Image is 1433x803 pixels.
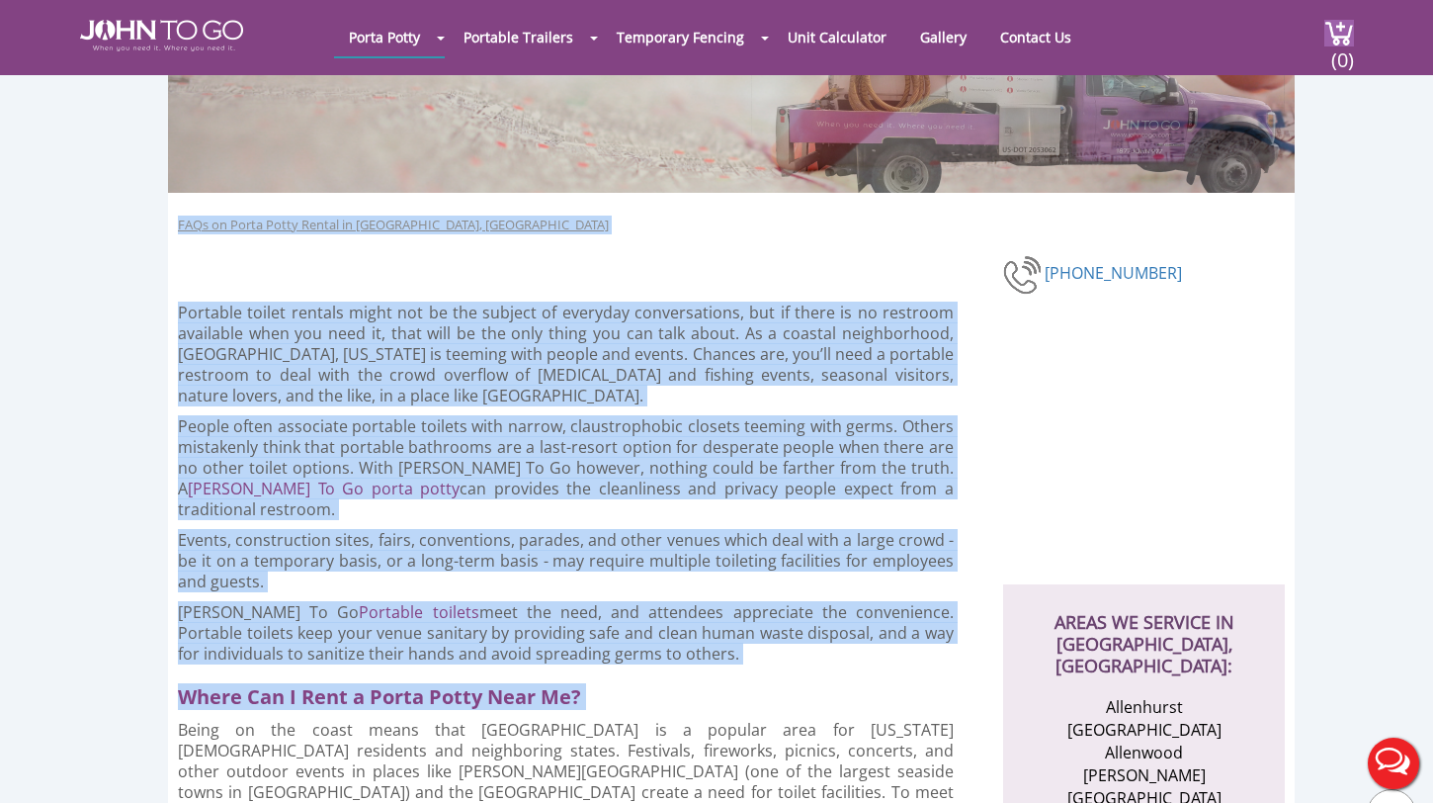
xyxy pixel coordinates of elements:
a: Contact Us [985,18,1086,56]
p: People often associate portable toilets with narrow, claustrophobic closets teeming with germs. O... [178,416,954,520]
a: [PHONE_NUMBER] [1045,262,1182,284]
img: JOHN to go [80,20,243,51]
h2: Where Can I Rent a Porta Potty Near Me? [178,674,970,710]
li: Allenwood [1048,742,1240,764]
img: cart a [1324,20,1354,46]
a: Porta Potty [334,18,435,56]
p: Portable toilet rentals might not be the subject of everyday conversations, but if there is no re... [178,303,954,406]
img: phone-number [1003,253,1045,297]
img: Truck [751,9,1285,193]
button: Live Chat [1354,724,1433,803]
a: [PERSON_NAME] To Go porta potty [188,478,460,499]
a: Gallery [905,18,981,56]
span: (0) [1330,31,1354,73]
a: Unit Calculator [773,18,901,56]
h2: AREAS WE SERVICE IN [GEOGRAPHIC_DATA], [GEOGRAPHIC_DATA]: [1023,584,1265,676]
li: [GEOGRAPHIC_DATA] [1048,719,1240,742]
a: Portable Trailers [449,18,588,56]
a: Portable toilets [359,601,478,623]
a: Temporary Fencing [602,18,759,56]
p: [PERSON_NAME] To Go meet the need, and attendees appreciate the convenience. Portable toilets kee... [178,602,954,665]
p: Events, construction sites, fairs, conventions, parades, and other venues which deal with a large... [178,530,954,592]
li: Allenhurst [1048,696,1240,719]
a: FAQs on Porta Potty Rental in [GEOGRAPHIC_DATA], [GEOGRAPHIC_DATA] [178,216,609,234]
